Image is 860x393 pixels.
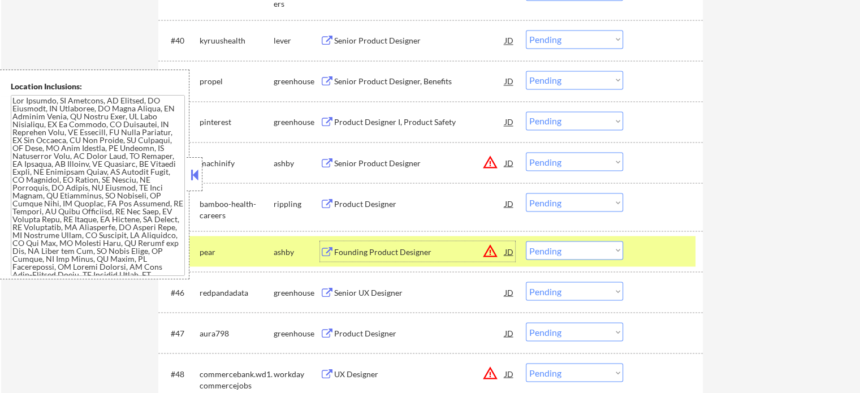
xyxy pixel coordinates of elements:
div: #48 [171,368,191,379]
div: JD [504,241,515,261]
div: pear [200,246,274,257]
div: ashby [274,246,320,257]
div: greenhouse [274,327,320,339]
div: JD [504,193,515,213]
div: Senior Product Designer [334,35,505,46]
button: warning_amber [482,154,498,170]
div: #40 [171,35,191,46]
div: greenhouse [274,76,320,87]
div: Senior Product Designer [334,157,505,169]
div: Senior Product Designer, Benefits [334,76,505,87]
div: Product Designer [334,198,505,209]
div: Location Inclusions: [11,81,185,92]
div: greenhouse [274,116,320,128]
div: JD [504,322,515,343]
div: JD [504,152,515,172]
div: JD [504,30,515,50]
div: propel [200,76,274,87]
div: workday [274,368,320,379]
div: JD [504,71,515,91]
div: aura798 [200,327,274,339]
button: warning_amber [482,243,498,258]
div: ashby [274,157,320,169]
div: bamboo-health-careers [200,198,274,220]
div: pinterest [200,116,274,128]
div: kyruushealth [200,35,274,46]
div: machinify [200,157,274,169]
button: warning_amber [482,365,498,381]
div: JD [504,282,515,302]
div: JD [504,111,515,132]
div: greenhouse [274,287,320,298]
div: rippling [274,198,320,209]
div: commercebank.wd1.commercejobs [200,368,274,390]
div: Product Designer [334,327,505,339]
div: redpandadata [200,287,274,298]
div: #47 [171,327,191,339]
div: Founding Product Designer [334,246,505,257]
div: UX Designer [334,368,505,379]
div: JD [504,363,515,383]
div: Product Designer I, Product Safety [334,116,505,128]
div: #46 [171,287,191,298]
div: lever [274,35,320,46]
div: Senior UX Designer [334,287,505,298]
